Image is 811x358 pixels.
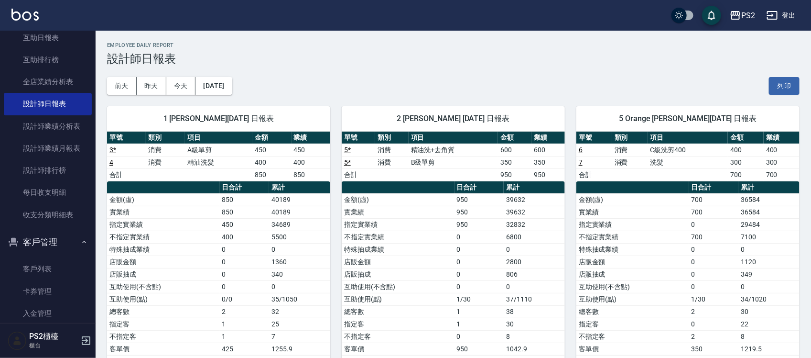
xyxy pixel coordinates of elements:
span: 1 [PERSON_NAME][DATE] 日報表 [119,114,319,123]
button: 昨天 [137,77,166,95]
a: 卡券管理 [4,280,92,302]
a: 每日收支明細 [4,181,92,203]
th: 金額 [728,132,764,144]
td: 客單價 [576,343,689,355]
td: 0/0 [220,293,270,305]
a: 收支分類明細表 [4,204,92,226]
td: 400 [252,156,291,168]
table: a dense table [342,132,565,181]
td: 精油洗+去角質 [409,144,498,156]
td: 合計 [342,168,375,181]
div: PS2 [741,10,755,22]
th: 日合計 [454,181,504,194]
td: 1219.5 [738,343,800,355]
a: 4 [109,158,113,166]
a: 客戶列表 [4,258,92,280]
td: C級洗剪400 [648,144,728,156]
td: 806 [504,268,565,280]
td: 950 [498,168,531,181]
td: 34/1020 [738,293,800,305]
td: 合計 [576,168,612,181]
th: 單號 [576,132,612,144]
td: 38 [504,305,565,318]
td: 指定實業績 [107,218,220,231]
td: 消費 [146,156,184,168]
td: 450 [220,218,270,231]
a: 入金管理 [4,302,92,324]
td: 600 [531,144,565,156]
td: 1 [220,318,270,330]
a: 設計師業績月報表 [4,137,92,159]
td: 店販金額 [107,256,220,268]
td: 6800 [504,231,565,243]
td: 店販金額 [576,256,689,268]
p: 櫃台 [29,341,78,350]
td: 2 [220,305,270,318]
td: 2 [689,305,739,318]
td: 37/1110 [504,293,565,305]
a: 設計師業績分析表 [4,115,92,137]
td: 消費 [612,156,648,168]
td: 0 [738,280,800,293]
td: 0 [689,318,739,330]
td: 5500 [269,231,330,243]
button: 前天 [107,77,137,95]
td: 950 [531,168,565,181]
th: 金額 [498,132,531,144]
td: 700 [689,206,739,218]
td: 400 [728,144,764,156]
td: 店販抽成 [342,268,454,280]
td: 400 [220,231,270,243]
td: 1360 [269,256,330,268]
td: 39632 [504,193,565,206]
th: 類別 [146,132,184,144]
td: 7100 [738,231,800,243]
td: 指定客 [342,318,454,330]
td: 450 [252,144,291,156]
td: 0 [689,256,739,268]
td: 349 [738,268,800,280]
td: 350 [531,156,565,168]
td: 1/30 [454,293,504,305]
h3: 設計師日報表 [107,52,800,66]
td: 35/1050 [269,293,330,305]
td: 300 [764,156,800,168]
a: 7 [579,158,583,166]
td: 350 [689,343,739,355]
td: 合計 [107,168,146,181]
td: 總客數 [342,305,454,318]
td: 450 [292,144,330,156]
th: 累計 [504,181,565,194]
td: 700 [728,168,764,181]
td: 互助使用(不含點) [576,280,689,293]
td: 22 [738,318,800,330]
td: 30 [738,305,800,318]
td: 指定實業績 [576,218,689,231]
td: 0 [689,243,739,256]
td: 店販抽成 [107,268,220,280]
td: 0 [454,268,504,280]
td: 指定客 [107,318,220,330]
th: 日合計 [689,181,739,194]
td: 0 [269,243,330,256]
td: 0 [504,243,565,256]
td: 總客數 [576,305,689,318]
td: 1 [454,318,504,330]
td: 7 [269,330,330,343]
td: 850 [220,193,270,206]
td: 互助使用(點) [107,293,220,305]
td: 1 [220,330,270,343]
td: 0 [689,218,739,231]
td: 2800 [504,256,565,268]
td: 40189 [269,193,330,206]
td: 消費 [375,156,409,168]
button: save [702,6,721,25]
a: 6 [579,146,583,154]
td: 1255.9 [269,343,330,355]
td: 指定客 [576,318,689,330]
h5: PS2櫃檯 [29,332,78,341]
td: 特殊抽成業績 [342,243,454,256]
td: 0 [454,256,504,268]
td: 客單價 [107,343,220,355]
th: 累計 [269,181,330,194]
